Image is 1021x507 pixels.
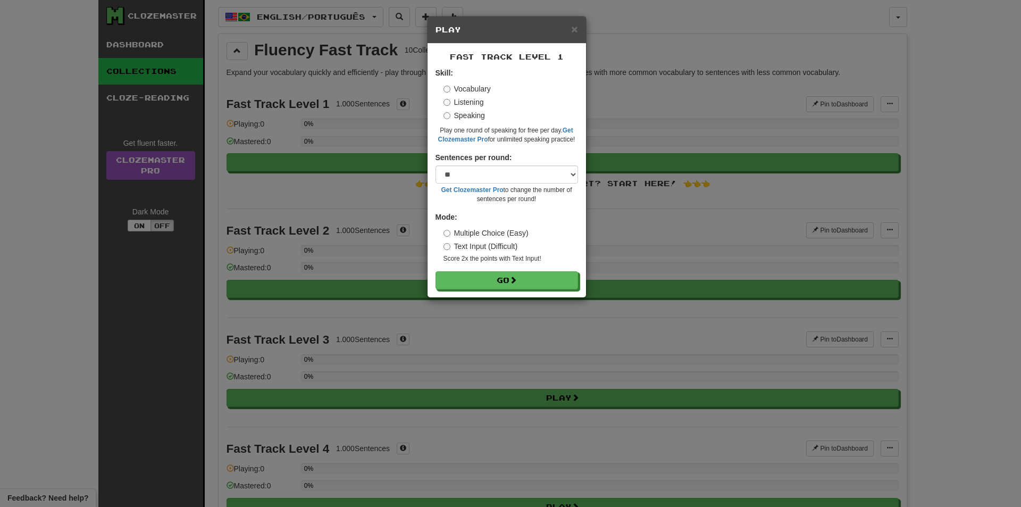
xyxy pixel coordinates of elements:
input: Listening [443,99,450,106]
small: Play one round of speaking for free per day. for unlimited speaking practice! [436,126,578,144]
strong: Mode: [436,213,457,221]
label: Multiple Choice (Easy) [443,228,529,238]
input: Speaking [443,112,450,119]
label: Sentences per round: [436,152,512,163]
a: Get Clozemaster Pro [441,186,504,194]
h5: Play [436,24,578,35]
label: Text Input (Difficult) [443,241,518,252]
input: Vocabulary [443,86,450,93]
strong: Skill: [436,69,453,77]
small: to change the number of sentences per round! [436,186,578,204]
label: Vocabulary [443,84,491,94]
span: Fast Track Level 1 [450,52,564,61]
span: × [571,23,578,35]
label: Listening [443,97,484,107]
small: Score 2x the points with Text Input ! [443,254,578,263]
input: Text Input (Difficult) [443,243,450,250]
button: Go [436,271,578,289]
button: Close [571,23,578,35]
label: Speaking [443,110,485,121]
input: Multiple Choice (Easy) [443,230,450,237]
